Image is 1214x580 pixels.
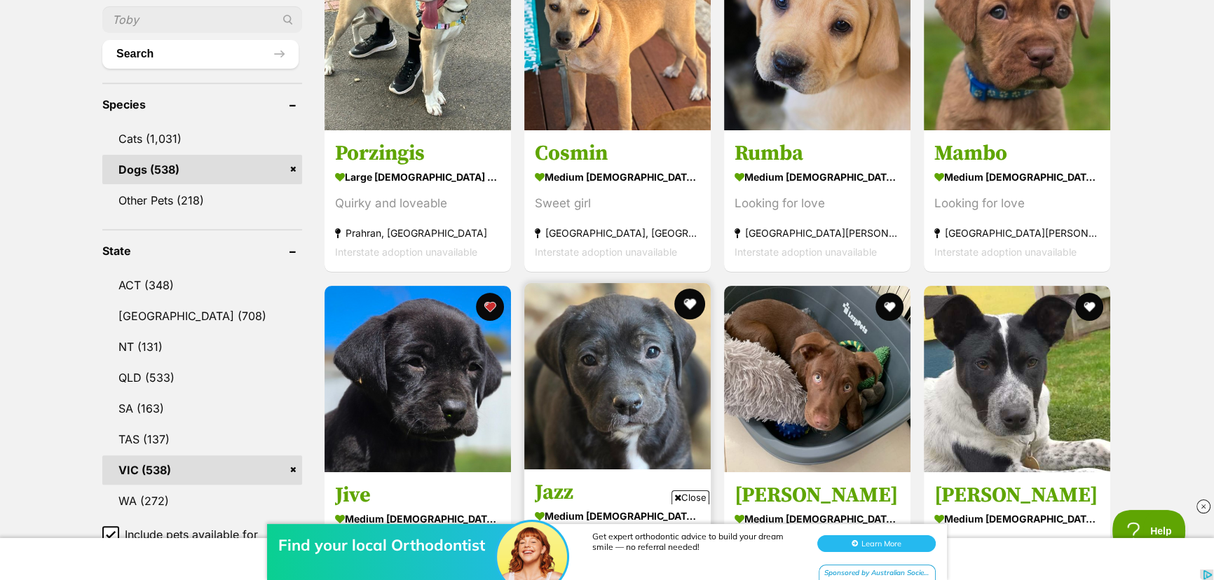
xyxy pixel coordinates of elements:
h3: Cosmin [535,141,700,167]
a: TAS (137) [102,424,302,454]
button: favourite [476,293,504,321]
img: Jive - Beagle x Staffordshire Bull Terrier Dog [325,286,511,472]
img: Statler - Australian Cattle Dog x Australian Kelpie Dog [924,286,1110,472]
button: favourite [875,293,903,321]
h3: [PERSON_NAME] [934,482,1100,509]
img: Chai Latte - Australian Kelpie Dog [724,286,911,472]
a: Cosmin medium [DEMOGRAPHIC_DATA] Dog Sweet girl [GEOGRAPHIC_DATA], [GEOGRAPHIC_DATA] Interstate a... [524,130,711,272]
button: Search [102,40,299,68]
span: Interstate adoption unavailable [934,247,1077,258]
div: Find your local Orthodontist [278,39,503,59]
h3: Jazz [535,479,700,506]
a: Dogs (538) [102,155,302,184]
strong: large [DEMOGRAPHIC_DATA] Dog [335,167,500,188]
strong: Prahran, [GEOGRAPHIC_DATA] [335,224,500,243]
div: Looking for love [934,195,1100,214]
img: close_rtb.svg [1196,499,1210,513]
a: Other Pets (218) [102,186,302,215]
strong: [GEOGRAPHIC_DATA][PERSON_NAME][GEOGRAPHIC_DATA] [735,224,900,243]
img: Jazz - Beagle x Staffordshire Bull Terrier Dog [524,283,711,469]
a: SA (163) [102,394,302,423]
a: [GEOGRAPHIC_DATA] (708) [102,301,302,331]
strong: [GEOGRAPHIC_DATA][PERSON_NAME][GEOGRAPHIC_DATA] [934,224,1100,243]
div: Looking for love [735,195,900,214]
a: Cats (1,031) [102,124,302,153]
span: Interstate adoption unavailable [735,247,877,258]
h3: Rumba [735,141,900,167]
strong: medium [DEMOGRAPHIC_DATA] Dog [735,167,900,188]
a: WA (272) [102,486,302,516]
button: favourite [1075,293,1103,321]
div: Quirky and loveable [335,195,500,214]
a: Porzingis large [DEMOGRAPHIC_DATA] Dog Quirky and loveable Prahran, [GEOGRAPHIC_DATA] Interstate ... [325,130,511,272]
button: Learn More [817,39,936,56]
span: Interstate adoption unavailable [335,247,477,258]
div: Get expert orthodontic advice to build your dream smile — no referral needed! [592,35,803,56]
span: Close [671,490,709,504]
img: Find your local Orthodontist [497,26,567,96]
a: ACT (348) [102,270,302,300]
strong: medium [DEMOGRAPHIC_DATA] Dog [535,167,700,188]
button: favourite [674,289,705,319]
h3: Porzingis [335,141,500,167]
a: VIC (538) [102,455,302,485]
a: QLD (533) [102,363,302,392]
header: State [102,244,302,257]
h3: Jive [335,482,500,509]
span: Interstate adoption unavailable [535,247,677,258]
div: Sponsored by Australian Society of Orthodontists [819,69,936,86]
strong: [GEOGRAPHIC_DATA], [GEOGRAPHIC_DATA] [535,224,700,243]
a: Mambo medium [DEMOGRAPHIC_DATA] Dog Looking for love [GEOGRAPHIC_DATA][PERSON_NAME][GEOGRAPHIC_DA... [924,130,1110,272]
div: Sweet girl [535,195,700,214]
header: Species [102,98,302,111]
h3: [PERSON_NAME] [735,482,900,509]
strong: medium [DEMOGRAPHIC_DATA] Dog [934,167,1100,188]
a: Rumba medium [DEMOGRAPHIC_DATA] Dog Looking for love [GEOGRAPHIC_DATA][PERSON_NAME][GEOGRAPHIC_DA... [724,130,911,272]
input: Toby [102,6,302,33]
a: NT (131) [102,332,302,361]
h3: Mambo [934,141,1100,167]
